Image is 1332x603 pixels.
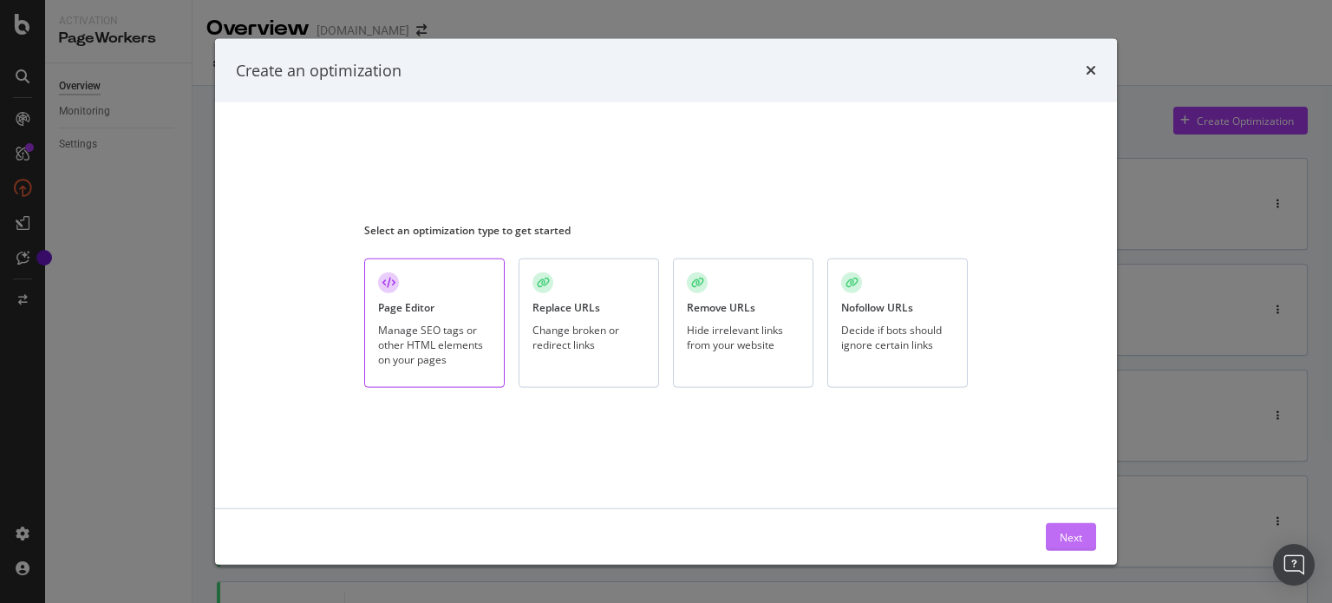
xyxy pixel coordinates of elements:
[687,322,800,351] div: Hide irrelevant links from your website
[532,300,600,315] div: Replace URLs
[378,300,434,315] div: Page Editor
[1046,523,1096,551] button: Next
[236,59,402,82] div: Create an optimization
[532,322,645,351] div: Change broken or redirect links
[215,38,1117,565] div: modal
[1273,544,1315,586] div: Open Intercom Messenger
[378,322,491,366] div: Manage SEO tags or other HTML elements on your pages
[1060,529,1082,544] div: Next
[1086,59,1096,82] div: times
[841,300,913,315] div: Nofollow URLs
[687,300,755,315] div: Remove URLs
[841,322,954,351] div: Decide if bots should ignore certain links
[364,223,968,238] div: Select an optimization type to get started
